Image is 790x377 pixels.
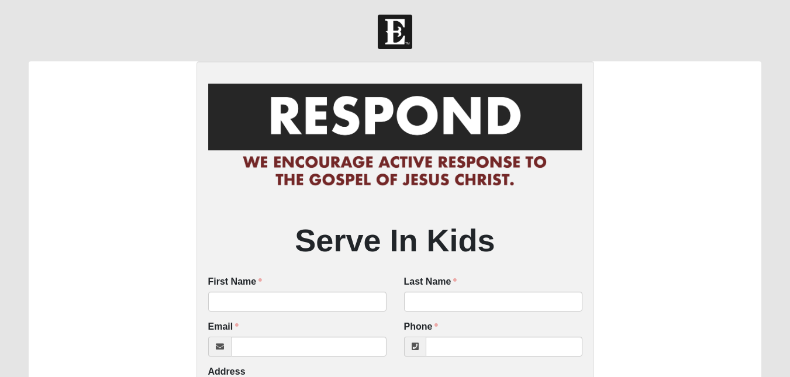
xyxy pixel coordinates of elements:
[208,222,582,260] h2: Serve In Kids
[404,320,439,334] label: Phone
[208,275,263,289] label: First Name
[208,73,582,198] img: RespondCardHeader.png
[208,320,239,334] label: Email
[404,275,457,289] label: Last Name
[378,15,412,49] img: Church of Eleven22 Logo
